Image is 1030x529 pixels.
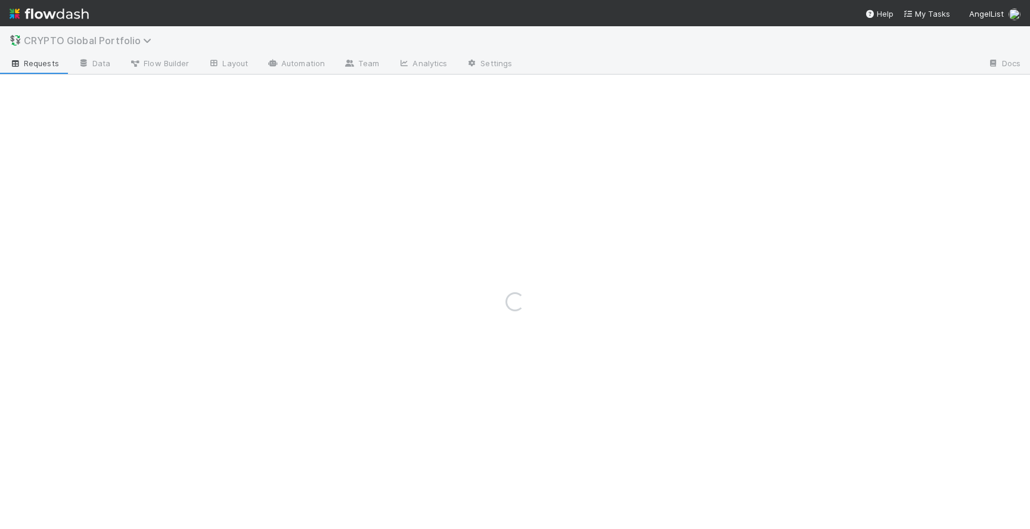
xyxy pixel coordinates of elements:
img: avatar_e0ab5a02-4425-4644-8eca-231d5bcccdf4.png [1009,8,1020,20]
a: Team [334,55,389,74]
a: My Tasks [903,8,950,20]
span: My Tasks [903,9,950,18]
span: Flow Builder [129,57,189,69]
a: Layout [198,55,257,74]
img: logo-inverted-e16ddd16eac7371096b0.svg [10,4,89,24]
span: Requests [10,57,59,69]
span: AngelList [969,9,1004,18]
a: Flow Builder [120,55,198,74]
a: Analytics [389,55,457,74]
div: Help [865,8,894,20]
span: 💱 [10,35,21,45]
a: Docs [978,55,1030,74]
a: Settings [457,55,522,74]
span: CRYPTO Global Portfolio [24,35,157,47]
a: Automation [257,55,334,74]
a: Data [69,55,120,74]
